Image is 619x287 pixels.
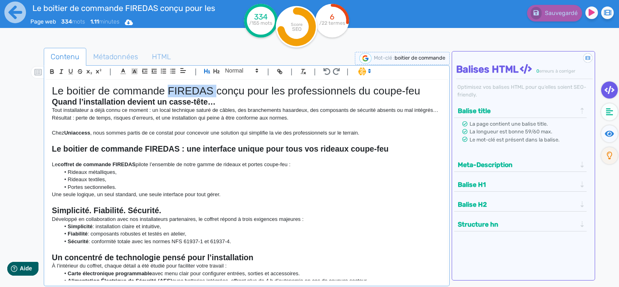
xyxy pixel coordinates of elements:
input: title [30,2,216,15]
a: HTML [145,48,178,66]
strong: Carte électronique programmable [68,270,152,276]
strong: Simplicité [68,223,92,229]
span: Le mot-clé est présent dans la balise. [470,137,559,143]
li: avec batteries intégrées, offrant plus de 4 h d’autonomie en cas de coupure secteur. [60,277,442,285]
span: Mot-clé : [374,55,395,61]
span: minutes [90,18,120,25]
tspan: 6 [330,12,334,21]
span: Aide [41,6,53,13]
span: I.Assistant [354,66,374,76]
button: Balise title [455,104,578,118]
li: : conformité totale avec les normes NFS 61937-1 et 61937-4. [60,238,442,245]
strong: Sécurité [68,238,88,244]
strong: Quand l’installation devient un casse-tête… [52,97,216,106]
h1: Le boitier de commande FIREDAS conçu pour les professionnels du coupe-feu [52,85,442,97]
img: google-serp-logo.png [359,53,371,64]
span: Page web [30,18,56,25]
button: Balise H2 [455,198,578,211]
span: | [290,66,292,77]
a: Contenu [44,48,86,66]
span: | [347,66,349,77]
p: Chez , nous sommes partis de ce constat pour concevoir une solution qui simplifie la vie des prof... [52,129,442,137]
button: Balise H1 [455,178,578,191]
span: boitier de commande [395,55,445,61]
strong: Un concentré de technologie pensé pour l’installation [52,253,253,262]
div: Balise H1 [455,178,585,191]
strong: Le boitier de commande FIREDAS : une interface unique pour tous vos rideaux coupe-feu [52,144,388,153]
strong: Alimentation Électrique de Sécurité (AES) [68,278,172,284]
div: Balise H2 [455,198,585,211]
h4: Balises HTML [456,64,592,75]
p: Le pilote l’ensemble de notre gamme de rideaux et portes coupe-feu : [52,161,442,168]
tspan: 334 [254,12,268,21]
span: Métadonnées [87,46,145,68]
tspan: /155 mots [249,20,272,26]
p: Une seule logique, un seul standard, une seule interface pour tout gérer. [52,191,442,198]
strong: coffret de commande FIREDAS [58,161,136,167]
span: | [314,66,316,77]
span: Aligment [177,66,189,75]
span: | [109,66,111,77]
span: Sauvegardé [545,10,578,17]
tspan: Score [290,22,302,27]
p: À l’intérieur du coffret, chaque détail a été étudié pour faciliter votre travail : [52,262,442,270]
tspan: /22 termes [319,20,345,26]
li: Rideaux métalliques, [60,169,442,176]
li: Rideaux textiles, [60,176,442,183]
li: Portes sectionnelles. [60,184,442,191]
div: Meta-Description [455,158,585,171]
li: avec menu clair pour configurer entrées, sorties et accessoires. [60,270,442,277]
p: Tout installateur a déjà connu ce moment : un local technique saturé de câbles, des branchements ... [52,107,442,122]
div: Balise title [455,104,585,118]
strong: Simplicité. Fiabilité. Sécurité. [52,206,161,215]
li: : installation claire et intuitive, [60,223,442,230]
b: 334 [61,18,72,25]
span: La page contient une balise title. [470,121,548,127]
tspan: SEO [292,26,301,32]
span: mots [61,18,85,25]
strong: Fiabilité [68,231,88,237]
span: La longueur est bonne 59/60 max. [470,129,552,135]
button: Sauvegardé [527,5,582,21]
div: Optimisez vos balises HTML pour qu’elles soient SEO-friendly. [456,83,592,99]
span: Contenu [44,46,86,68]
span: erreurs à corriger [539,69,575,74]
span: HTML [145,46,177,68]
button: Meta-Description [455,158,578,171]
li: : composants robustes et testés en atelier, [60,230,442,238]
span: | [267,66,269,77]
button: Structure hn [455,218,578,231]
p: Développé en collaboration avec nos installateurs partenaires, le coffret répond à trois exigence... [52,216,442,223]
span: | [195,66,197,77]
div: Structure hn [455,218,585,231]
a: Métadonnées [86,48,145,66]
span: 0 [536,69,539,74]
b: 1.11 [90,18,99,25]
strong: Uniaccess [64,130,90,136]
